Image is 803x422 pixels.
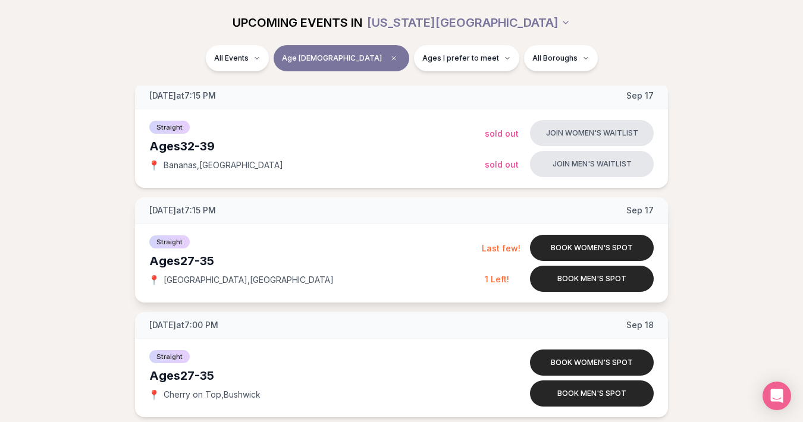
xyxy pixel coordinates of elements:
[485,274,509,284] span: 1 Left!
[530,151,654,177] button: Join men's waitlist
[482,243,520,253] span: Last few!
[414,45,519,71] button: Ages I prefer to meet
[149,138,485,155] div: Ages 32-39
[164,274,334,286] span: [GEOGRAPHIC_DATA] , [GEOGRAPHIC_DATA]
[530,120,654,146] button: Join women's waitlist
[149,390,159,399] span: 📍
[422,53,499,63] span: Ages I prefer to meet
[485,159,519,169] span: Sold Out
[530,380,654,407] button: Book men's spot
[214,53,249,63] span: All Events
[149,160,159,170] span: 📍
[530,349,654,376] button: Book women's spot
[149,235,190,248] span: Straight
[149,90,216,102] span: [DATE] at 7:15 PM
[233,14,362,31] span: UPCOMING EVENTS IN
[149,367,485,384] div: Ages 27-35
[626,204,654,216] span: Sep 17
[532,53,578,63] span: All Boroughs
[530,266,654,292] button: Book men's spot
[626,90,654,102] span: Sep 17
[149,275,159,285] span: 📍
[206,45,269,71] button: All Events
[149,319,218,331] span: [DATE] at 7:00 PM
[149,350,190,363] span: Straight
[282,53,382,63] span: Age [DEMOGRAPHIC_DATA]
[149,121,190,134] span: Straight
[274,45,409,71] button: Age [DEMOGRAPHIC_DATA]Clear age
[626,319,654,331] span: Sep 18
[149,253,482,269] div: Ages 27-35
[149,204,216,216] span: [DATE] at 7:15 PM
[485,128,519,138] span: Sold Out
[164,159,283,171] span: Bananas , [GEOGRAPHIC_DATA]
[387,51,401,65] span: Clear age
[164,389,261,401] span: Cherry on Top , Bushwick
[763,382,791,410] div: Open Intercom Messenger
[524,45,598,71] button: All Boroughs
[367,10,570,36] button: [US_STATE][GEOGRAPHIC_DATA]
[530,235,654,261] button: Book women's spot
